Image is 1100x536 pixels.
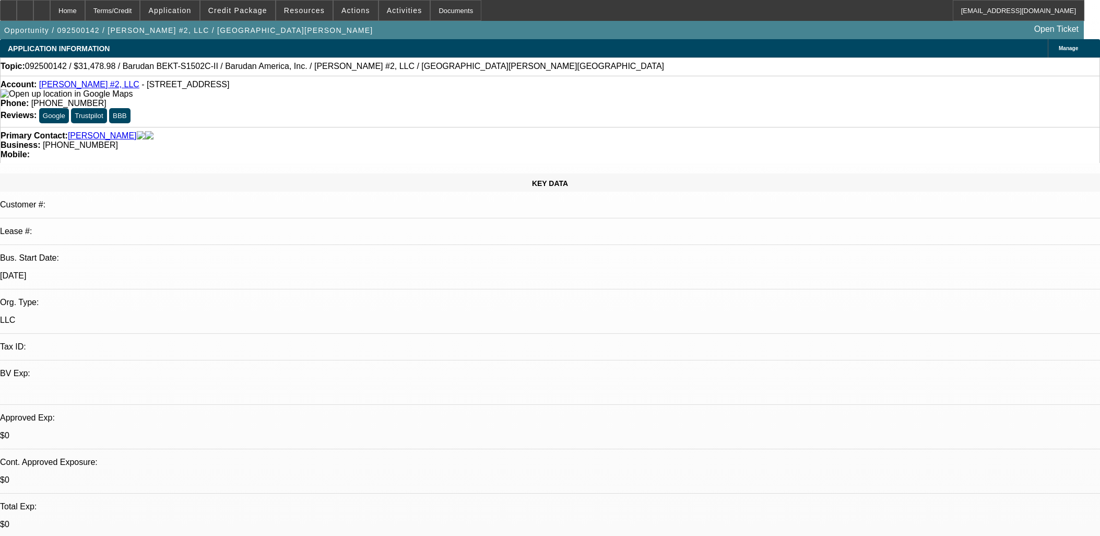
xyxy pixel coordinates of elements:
span: Actions [341,6,370,15]
button: Application [140,1,199,20]
button: Actions [334,1,378,20]
span: 092500142 / $31,478.98 / Barudan BEKT-S1502C-II / Barudan America, Inc. / [PERSON_NAME] #2, LLC /... [25,62,664,71]
strong: Business: [1,141,40,149]
button: Credit Package [200,1,275,20]
a: [PERSON_NAME] #2, LLC [39,80,139,89]
button: Activities [379,1,430,20]
button: Google [39,108,69,123]
strong: Topic: [1,62,25,71]
span: [PHONE_NUMBER] [31,99,107,108]
span: Credit Package [208,6,267,15]
span: Activities [387,6,422,15]
strong: Phone: [1,99,29,108]
button: Trustpilot [71,108,107,123]
img: linkedin-icon.png [145,131,153,141]
img: facebook-icon.png [137,131,145,141]
span: Manage [1059,45,1078,51]
a: Open Ticket [1030,20,1083,38]
span: KEY DATA [532,179,568,188]
span: Resources [284,6,325,15]
strong: Account: [1,80,37,89]
button: Resources [276,1,333,20]
strong: Mobile: [1,150,30,159]
strong: Primary Contact: [1,131,68,141]
span: Application [148,6,191,15]
strong: Reviews: [1,111,37,120]
span: - [STREET_ADDRESS] [141,80,229,89]
span: [PHONE_NUMBER] [43,141,118,149]
span: Opportunity / 092500142 / [PERSON_NAME] #2, LLC / [GEOGRAPHIC_DATA][PERSON_NAME] [4,26,373,34]
span: APPLICATION INFORMATION [8,44,110,53]
a: View Google Maps [1,89,133,98]
button: BBB [109,108,131,123]
img: Open up location in Google Maps [1,89,133,99]
a: [PERSON_NAME] [68,131,137,141]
